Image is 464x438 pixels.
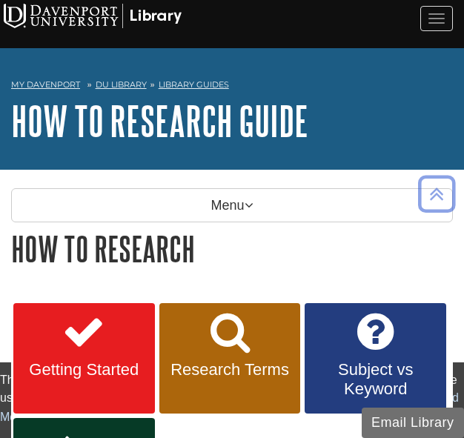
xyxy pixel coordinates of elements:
img: Davenport University Logo [4,4,182,28]
h1: How to Research [11,230,453,268]
a: My Davenport [11,79,80,91]
span: Getting Started [24,360,144,379]
p: Menu [11,188,453,222]
a: Library Guides [159,79,229,90]
a: Research Terms [159,303,301,414]
span: Subject vs Keyword [316,360,435,399]
a: Back to Top [413,184,460,204]
a: How to Research Guide [11,98,308,144]
a: DU Library [96,79,147,90]
a: Getting Started [13,303,155,414]
a: Subject vs Keyword [305,303,446,414]
button: Email Library [362,408,464,438]
span: Research Terms [170,360,290,379]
